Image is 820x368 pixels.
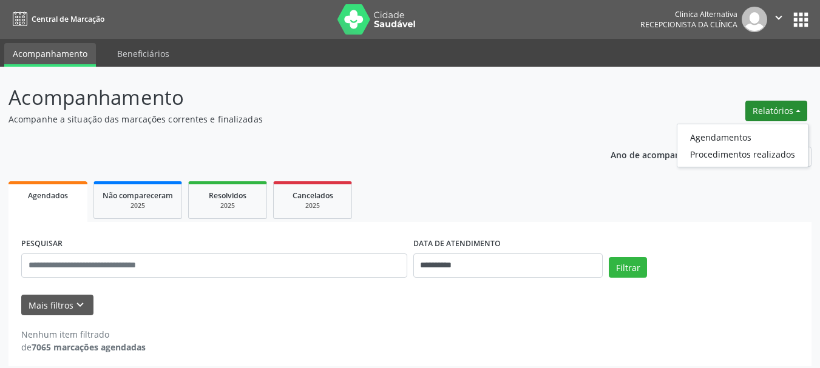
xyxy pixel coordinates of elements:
div: 2025 [282,201,343,210]
ul: Relatórios [677,124,808,167]
span: Cancelados [293,190,333,201]
i:  [772,11,785,24]
label: PESQUISAR [21,235,63,253]
button: Filtrar [609,257,647,278]
a: Acompanhamento [4,43,96,67]
span: Central de Marcação [32,14,104,24]
div: 2025 [197,201,258,210]
a: Beneficiários [109,43,178,64]
div: 2025 [103,201,173,210]
a: Central de Marcação [8,9,104,29]
div: Nenhum item filtrado [21,328,146,341]
p: Ano de acompanhamento [611,147,718,162]
p: Acompanhe a situação das marcações correntes e finalizadas [8,113,571,125]
div: Clinica Alternativa [640,9,737,19]
span: Resolvidos [209,190,246,201]
span: Agendados [28,190,68,201]
a: Agendamentos [677,129,808,146]
button: Relatórios [745,101,807,121]
img: img [742,7,767,32]
div: de [21,341,146,353]
i: keyboard_arrow_down [73,298,87,312]
button: Mais filtroskeyboard_arrow_down [21,295,93,316]
label: DATA DE ATENDIMENTO [413,235,501,253]
span: Recepcionista da clínica [640,19,737,30]
p: Acompanhamento [8,82,571,113]
strong: 7065 marcações agendadas [32,341,146,353]
a: Procedimentos realizados [677,146,808,162]
button:  [767,7,790,32]
span: Não compareceram [103,190,173,201]
button: apps [790,9,812,30]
